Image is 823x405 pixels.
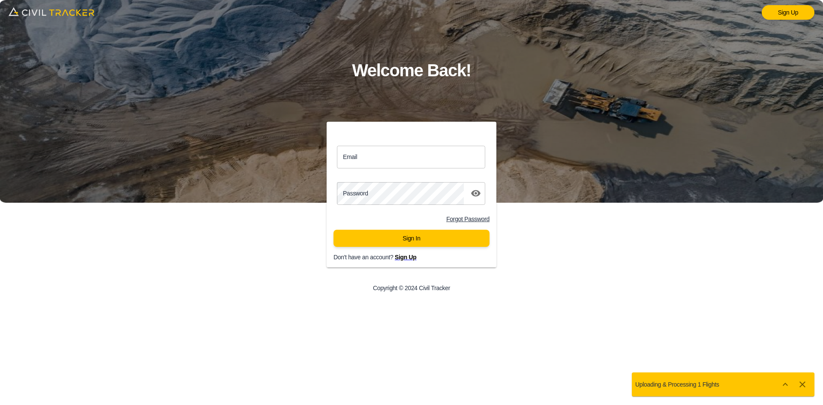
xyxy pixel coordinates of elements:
a: Sign Up [762,5,814,20]
a: Forgot Password [446,216,490,222]
button: Show more [777,376,794,393]
a: Sign Up [395,254,417,261]
p: Uploading & Processing 1 Flights [635,381,719,388]
button: Sign In [333,230,490,247]
p: Copyright © 2024 Civil Tracker [373,285,450,291]
img: logo [9,4,94,19]
h1: Welcome Back! [352,57,471,84]
input: email [337,146,485,168]
button: toggle password visibility [467,185,484,202]
p: Don't have an account? [333,254,503,261]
